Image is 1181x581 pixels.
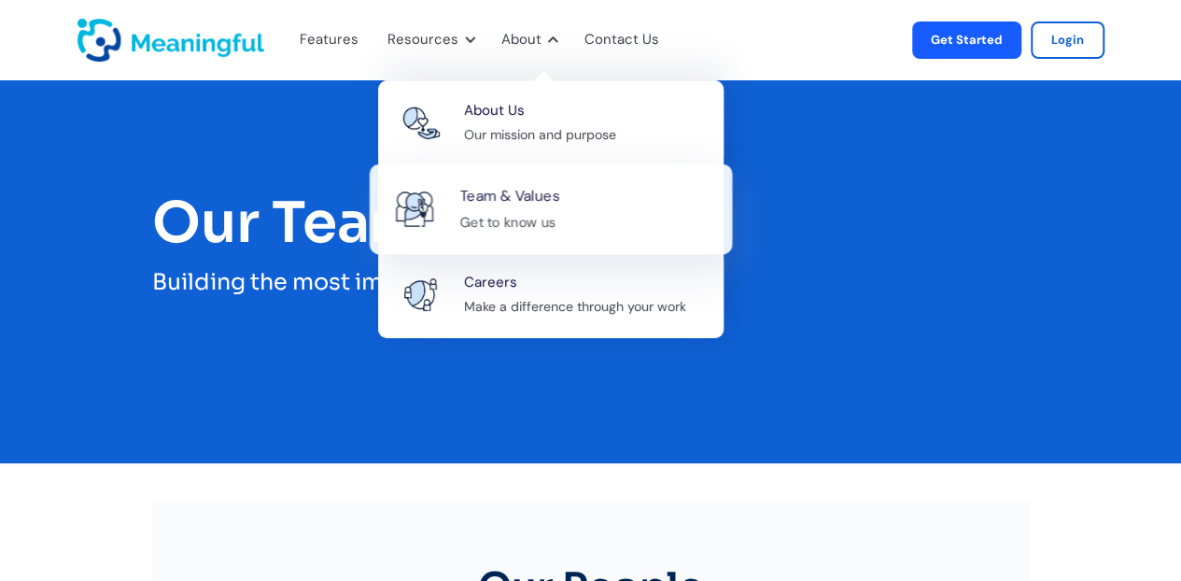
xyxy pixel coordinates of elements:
[152,263,1030,302] div: Building the most impactful community for giving
[464,99,525,123] div: About Us
[464,271,517,295] div: Careers
[912,21,1021,59] a: Get Started
[77,19,124,62] a: home
[288,9,367,71] div: Features
[464,124,616,147] div: Our mission and purpose
[1031,21,1104,59] a: Login
[501,28,541,52] div: About
[378,71,724,338] nav: About
[300,28,359,52] div: Features
[376,9,481,71] div: Resources
[152,192,1030,254] h1: Our Team
[459,184,559,209] div: Team & Values
[573,9,682,71] div: Contact Us
[459,210,555,234] div: Get to know us
[300,28,344,52] a: Features
[402,106,440,139] img: Connecting Icon
[369,163,732,254] a: About Us IconTeam & ValuesGet to know us
[395,191,434,226] img: About Us Icon
[402,278,440,311] img: Career Icon
[378,252,724,338] a: Career IconCareersMake a difference through your work
[387,28,458,52] div: Resources
[584,28,659,52] a: Contact Us
[378,80,724,166] a: Connecting IconAbout UsOur mission and purpose
[490,9,564,71] div: About
[464,296,686,319] div: Make a difference through your work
